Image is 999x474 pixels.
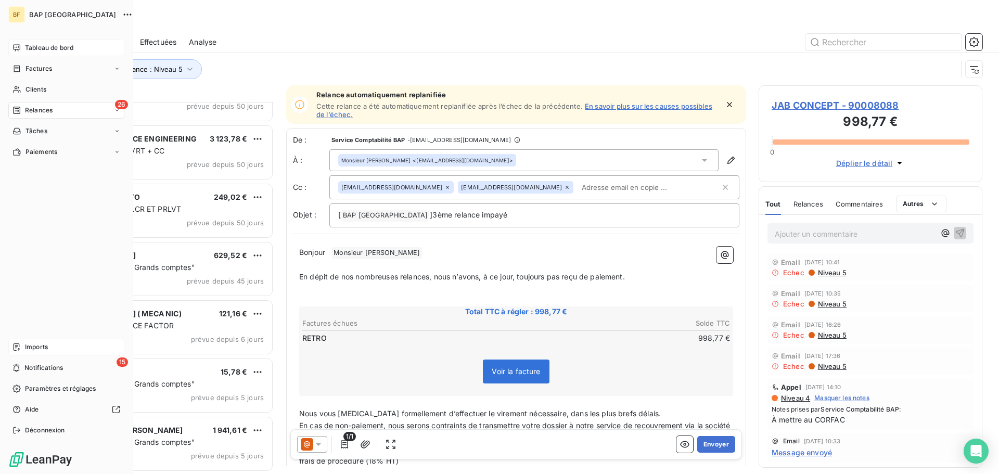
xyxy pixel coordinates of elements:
a: Aide [8,401,124,418]
span: BAP [GEOGRAPHIC_DATA] [29,10,116,19]
span: 1/1 [343,432,356,441]
a: Paiements [8,144,124,160]
span: 26 [115,100,128,109]
span: Email [781,258,800,266]
span: Tâches [25,126,47,136]
span: [EMAIL_ADDRESS][DOMAIN_NAME] [461,184,562,190]
span: Niveau 5 [817,331,847,339]
span: [DATE] 10:33 [804,438,841,444]
span: Niveau 4 [780,394,810,402]
a: Paramètres et réglages [8,380,124,397]
span: 1 941,61 € [213,426,248,434]
span: 0 [770,148,774,156]
label: Cc : [293,182,329,193]
span: Analyse [189,37,216,47]
a: Tâches [8,123,124,139]
span: prévue depuis 50 jours [187,160,264,169]
span: Tout [765,200,781,208]
span: En dépit de nos nombreuses relances, nous n’avons, à ce jour, toujours pas reçu de paiement. [299,272,625,281]
span: prévue depuis 50 jours [187,219,264,227]
span: 3 123,78 € [210,134,248,143]
button: Envoyer [697,436,735,453]
span: prévue depuis 5 jours [191,393,264,402]
span: Cette relance a été automatiquement replanifiée après l’échec de la précédente. [316,102,583,110]
span: prévue depuis 6 jours [191,335,264,343]
span: Effectuées [140,37,177,47]
a: Clients [8,81,124,98]
img: Logo LeanPay [8,451,73,468]
input: Rechercher [805,34,962,50]
td: 998,77 € [517,332,731,344]
span: Aide [25,405,39,414]
span: 121,16 € [219,309,247,318]
span: Niveau de relance : Niveau 5 [89,65,183,73]
span: Commentaires [836,200,883,208]
button: Niveau de relance : Niveau 5 [74,59,202,79]
span: prévue depuis 45 jours [187,277,264,285]
span: Echec [783,268,804,277]
span: Tableau de bord [25,43,73,53]
span: Objet : [293,210,316,219]
span: Factures [25,64,52,73]
button: Autres [896,196,946,212]
div: grid [50,102,274,474]
span: Masquer les notes [814,393,869,403]
h3: 998,77 € [772,112,969,133]
a: Tableau de bord [8,40,124,56]
span: - [EMAIL_ADDRESS][DOMAIN_NAME] [407,137,511,143]
span: Email [783,438,800,444]
span: Echec [783,362,804,370]
span: Email [781,321,800,329]
span: 15,78 € [221,367,247,376]
div: <[EMAIL_ADDRESS][DOMAIN_NAME]> [341,157,513,164]
span: Total TTC à régler : 998,77 € [301,306,732,317]
span: 629,52 € [214,251,247,260]
span: Relances [793,200,823,208]
span: AK PERFORMANCE ENGINEERING [73,134,197,143]
span: Plan de relance "Grands comptes" [74,263,195,272]
div: BF [8,6,25,23]
span: Service Comptabilité BAP [821,405,899,413]
span: Appel [781,383,801,391]
span: Déplier le détail [836,158,893,169]
span: Bonjour [299,248,325,257]
span: [DATE] 10:41 [804,259,840,265]
span: Niveau 5 [817,268,847,277]
span: [EMAIL_ADDRESS][DOMAIN_NAME] [341,184,442,190]
span: Plan de relance "Grands comptes" [74,438,195,446]
span: Niveau 5 [817,300,847,308]
span: Plan de relance "Grands comptes" [74,379,195,388]
span: De : [293,135,329,145]
span: [DATE] 10:35 [804,290,841,297]
span: [DATE] 16:26 [804,322,841,328]
a: Factures [8,60,124,77]
span: ]3ème relance impayé [430,210,507,219]
a: Imports [8,339,124,355]
span: 15 [117,357,128,367]
span: [ [338,210,341,219]
span: Niveau 5 [817,362,847,370]
span: Service Comptabilité BAP [331,137,405,143]
span: Email [781,352,800,360]
input: Adresse email en copie ... [578,180,698,195]
button: Déplier le détail [833,157,908,169]
span: BAP [GEOGRAPHIC_DATA] [341,210,429,222]
span: Echec [783,331,804,339]
span: Relance automatiquement replanifiée [316,91,718,99]
span: 249,02 € [214,193,247,201]
span: prévue depuis 5 jours [191,452,264,460]
span: À mettre au CORFAC [772,414,969,425]
span: Monsieur [PERSON_NAME] [341,157,411,164]
span: Déconnexion [25,426,65,435]
span: Voir la facture [492,367,540,376]
span: Imports [25,342,48,352]
span: JAB CONCEPT - 90008088 [772,98,969,112]
span: Relances [25,106,53,115]
a: 26Relances [8,102,124,119]
th: Solde TTC [517,318,731,329]
label: À : [293,155,329,165]
span: Email [781,289,800,298]
div: Open Intercom Messenger [964,439,989,464]
span: Message envoyé [772,447,832,458]
span: Nous vous [MEDICAL_DATA] formellement d’effectuer le virement nécessaire, dans les plus brefs dél... [299,409,661,418]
